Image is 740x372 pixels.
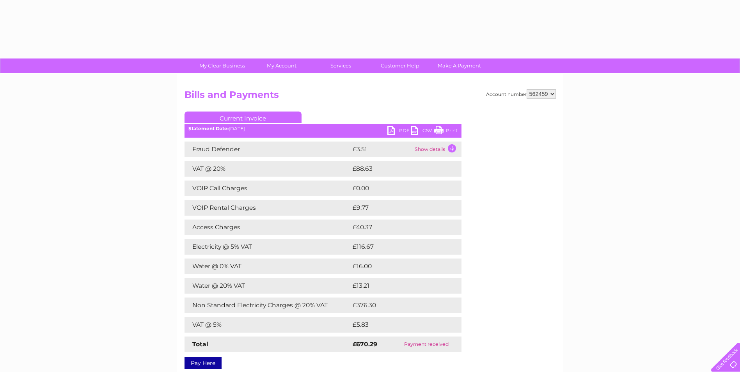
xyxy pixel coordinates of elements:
[192,340,208,348] strong: Total
[185,112,302,123] a: Current Invoice
[185,181,351,196] td: VOIP Call Charges
[185,278,351,294] td: Water @ 20% VAT
[368,58,432,73] a: Customer Help
[249,58,314,73] a: My Account
[185,142,351,157] td: Fraud Defender
[185,126,461,131] div: [DATE]
[190,58,254,73] a: My Clear Business
[351,142,413,157] td: £3.51
[185,161,351,177] td: VAT @ 20%
[351,239,447,255] td: £116.67
[188,126,229,131] b: Statement Date:
[351,298,448,313] td: £376.30
[185,89,556,104] h2: Bills and Payments
[351,220,445,235] td: £40.37
[434,126,458,137] a: Print
[392,337,461,352] td: Payment received
[351,181,444,196] td: £0.00
[427,58,492,73] a: Make A Payment
[309,58,373,73] a: Services
[185,298,351,313] td: Non Standard Electricity Charges @ 20% VAT
[413,142,461,157] td: Show details
[387,126,411,137] a: PDF
[185,317,351,333] td: VAT @ 5%
[486,89,556,99] div: Account number
[411,126,434,137] a: CSV
[353,340,377,348] strong: £670.29
[185,239,351,255] td: Electricity @ 5% VAT
[351,200,443,216] td: £9.77
[351,161,446,177] td: £88.63
[185,200,351,216] td: VOIP Rental Charges
[351,259,445,274] td: £16.00
[351,317,443,333] td: £5.83
[185,220,351,235] td: Access Charges
[351,278,444,294] td: £13.21
[185,357,222,369] a: Pay Here
[185,259,351,274] td: Water @ 0% VAT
